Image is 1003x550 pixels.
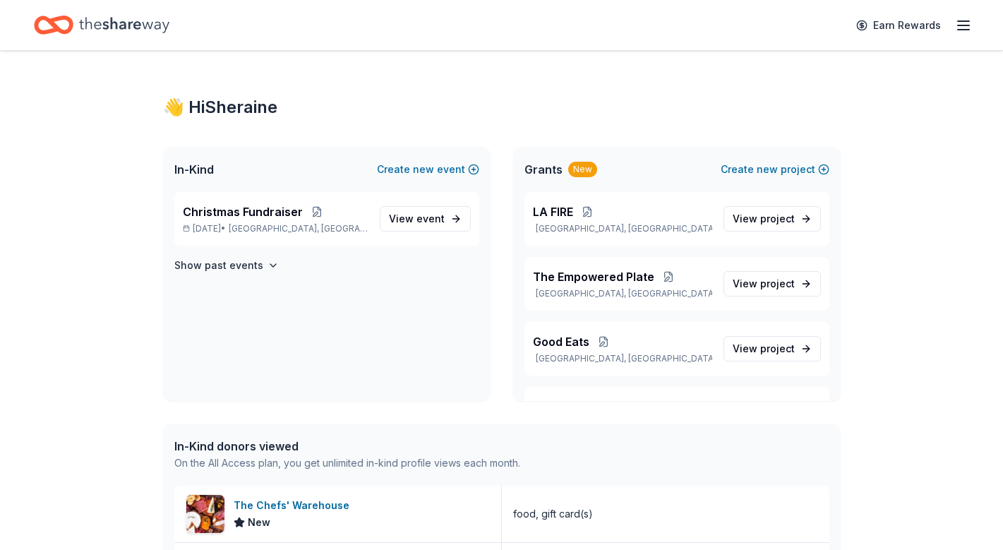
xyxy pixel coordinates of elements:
p: [GEOGRAPHIC_DATA], [GEOGRAPHIC_DATA] [533,223,712,234]
a: View project [723,206,821,232]
span: Grants [524,161,563,178]
p: [GEOGRAPHIC_DATA], [GEOGRAPHIC_DATA] [533,288,712,299]
a: View event [380,206,471,232]
span: new [413,161,434,178]
span: View [389,210,445,227]
span: [GEOGRAPHIC_DATA], [GEOGRAPHIC_DATA] [229,223,368,234]
button: Show past events [174,257,279,274]
span: Good Eats [533,333,589,350]
a: View project [723,271,821,297]
a: Home [34,8,169,42]
span: LA FIRE [533,203,573,220]
a: View project [723,336,821,361]
button: Createnewevent [377,161,479,178]
span: Christmas Fundraiser [183,203,303,220]
div: food, gift card(s) [513,506,593,522]
span: new [757,161,778,178]
div: 👋 Hi Sheraine [163,96,841,119]
span: New [248,514,270,531]
a: Earn Rewards [848,13,949,38]
span: In-Kind [174,161,214,178]
div: The Chefs' Warehouse [234,497,355,514]
img: Image for The Chefs' Warehouse [186,495,224,533]
div: On the All Access plan, you get unlimited in-kind profile views each month. [174,455,520,472]
div: In-Kind donors viewed [174,438,520,455]
span: project [760,277,795,289]
span: event [416,213,445,225]
button: Createnewproject [721,161,829,178]
p: [GEOGRAPHIC_DATA], [GEOGRAPHIC_DATA] [533,353,712,364]
p: [DATE] • [183,223,368,234]
span: View [733,210,795,227]
span: The Empowered Plate [533,268,654,285]
h4: Show past events [174,257,263,274]
span: View [733,275,795,292]
span: Hungry [533,398,574,415]
span: View [733,340,795,357]
div: New [568,162,597,177]
span: project [760,213,795,225]
span: project [760,342,795,354]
